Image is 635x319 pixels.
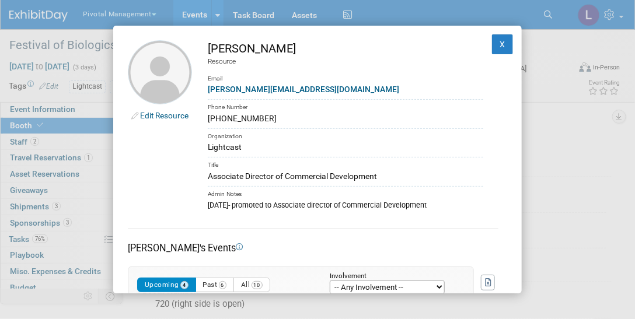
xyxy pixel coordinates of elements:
[180,281,189,289] span: 4
[128,241,498,255] div: [PERSON_NAME]'s Events
[128,40,192,104] img: Carrie Maynard
[140,111,189,120] a: Edit Resource
[208,199,483,211] div: [DATE]- promoted to Associate director of Commercial Development
[208,157,483,170] div: Title
[208,66,483,83] div: Email
[137,278,196,292] button: Upcoming4
[208,40,483,57] div: [PERSON_NAME]
[208,85,399,94] a: [PERSON_NAME][EMAIL_ADDRESS][DOMAIN_NAME]
[208,170,483,183] div: Associate Director of Commercial Development
[208,128,483,142] div: Organization
[208,113,483,125] div: [PHONE_NUMBER]
[196,278,235,292] button: Past6
[208,141,483,153] div: Lightcast
[252,281,263,289] span: 10
[208,57,483,66] div: Resource
[330,273,456,281] div: Involvement
[492,34,513,54] button: X
[219,281,227,289] span: 6
[208,99,483,113] div: Phone Number
[208,186,483,199] div: Admin Notes
[233,278,270,292] button: All10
